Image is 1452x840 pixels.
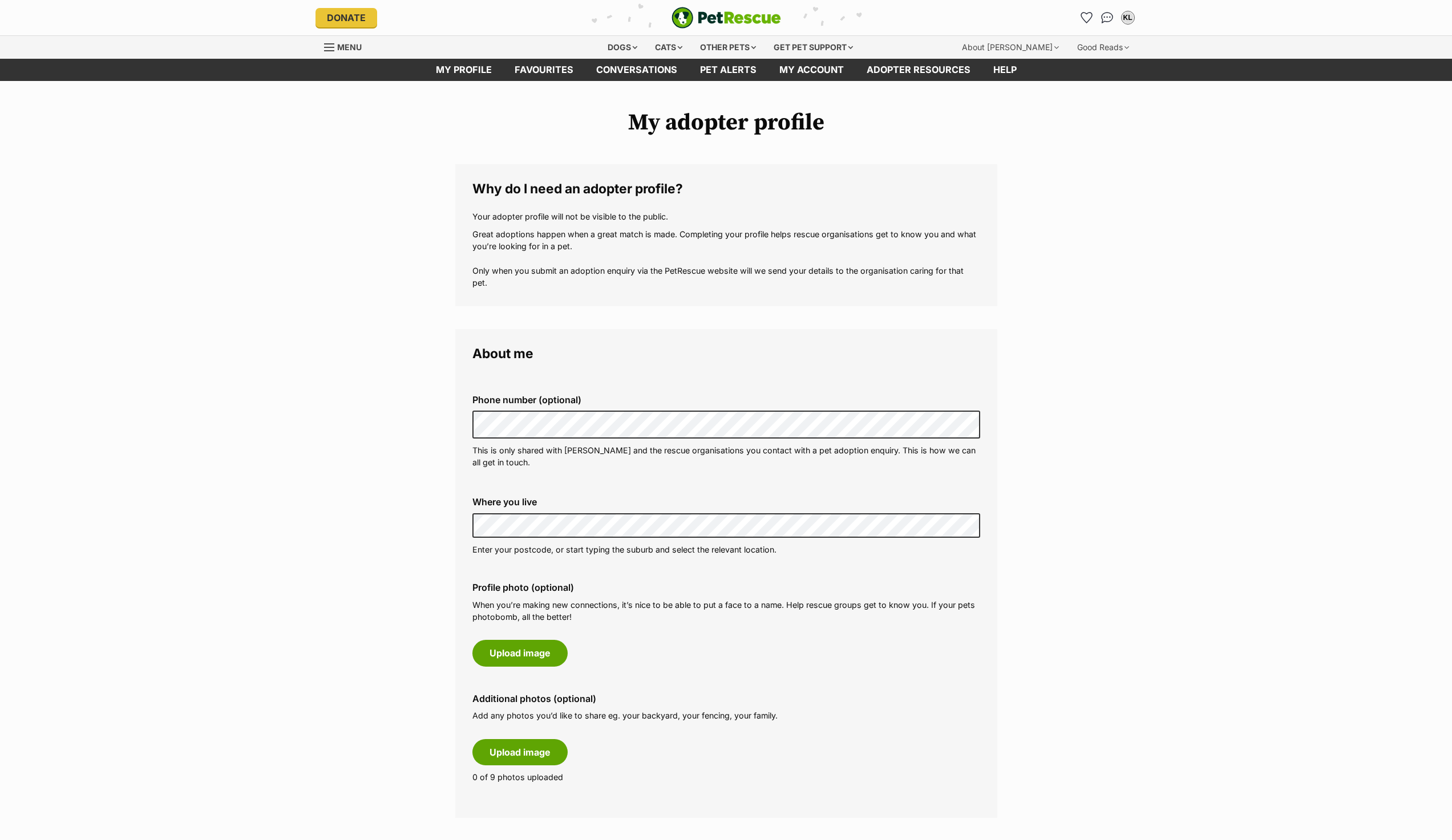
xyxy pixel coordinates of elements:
span: Menu [337,42,362,52]
legend: Why do I need an adopter profile? [472,181,980,196]
button: My account [1119,9,1137,27]
fieldset: About me [455,329,997,818]
p: When you’re making new connections, it’s nice to be able to put a face to a name. Help rescue gro... [472,599,980,623]
div: Get pet support [766,36,861,59]
a: Donate [316,8,377,27]
a: My account [768,59,855,81]
a: Favourites [1078,9,1096,27]
a: Menu [324,36,370,56]
p: Your adopter profile will not be visible to the public. [472,210,980,222]
div: Dogs [600,36,645,59]
a: Conversations [1098,9,1117,27]
div: About [PERSON_NAME] [954,36,1067,59]
a: Pet alerts [689,59,768,81]
a: PetRescue [672,7,781,29]
h1: My adopter profile [455,109,997,136]
img: chat-41dd97257d64d25036548639549fe6c8038ab92f7586957e7f3b1b290dea8141.svg [1101,12,1113,23]
p: 0 of 9 photos uploaded [472,771,980,783]
p: Enter your postcode, or start typing the suburb and select the relevant location. [472,543,980,555]
ul: Account quick links [1078,9,1137,27]
a: Adopter resources [855,59,982,81]
p: This is only shared with [PERSON_NAME] and the rescue organisations you contact with a pet adopti... [472,444,980,469]
label: Profile photo (optional) [472,582,980,593]
p: Great adoptions happen when a great match is made. Completing your profile helps rescue organisat... [472,228,980,289]
a: Favourites [503,59,585,81]
button: Upload image [472,739,568,765]
a: My profile [424,59,503,81]
p: Add any photos you’d like to share eg. your backyard, your fencing, your family. [472,709,980,721]
legend: About me [472,346,980,361]
div: KL [1122,12,1134,23]
label: Where you live [472,497,980,507]
div: Good Reads [1069,36,1137,59]
img: logo-e224e6f780fb5917bec1dbf3a21bbac754714ae5b6737aabdf751b685950b380.svg [672,7,781,29]
button: Upload image [472,640,568,666]
a: Help [982,59,1028,81]
a: conversations [585,59,689,81]
fieldset: Why do I need an adopter profile? [455,164,997,306]
div: Other pets [692,36,764,59]
label: Additional photos (optional) [472,693,980,704]
label: Phone number (optional) [472,395,980,405]
div: Cats [647,36,690,59]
